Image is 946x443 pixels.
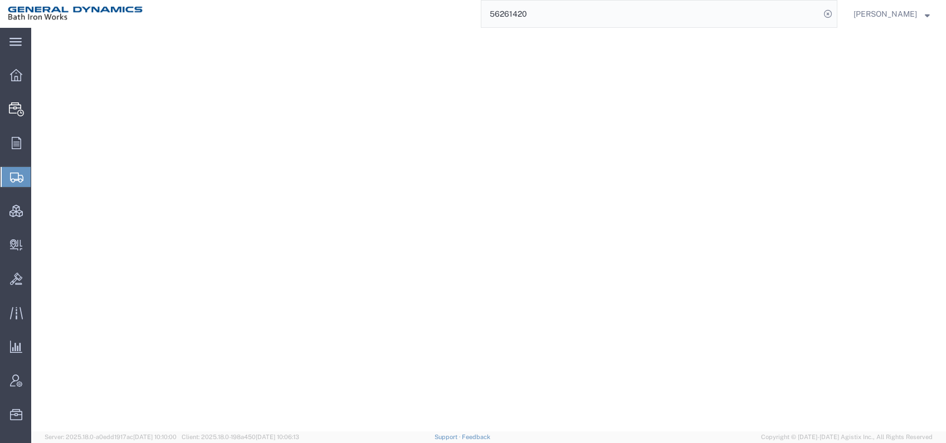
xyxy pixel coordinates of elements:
button: [PERSON_NAME] [853,7,930,21]
span: Server: 2025.18.0-a0edd1917ac [45,434,177,440]
a: Support [435,434,462,440]
a: Feedback [462,434,490,440]
span: Copyright © [DATE]-[DATE] Agistix Inc., All Rights Reserved [761,432,933,442]
span: Ben Burden [854,8,917,20]
input: Search for shipment number, reference number [481,1,820,27]
span: Client: 2025.18.0-198a450 [182,434,299,440]
iframe: FS Legacy Container [31,28,946,431]
span: [DATE] 10:10:00 [133,434,177,440]
img: logo [8,6,145,22]
span: [DATE] 10:06:13 [256,434,299,440]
